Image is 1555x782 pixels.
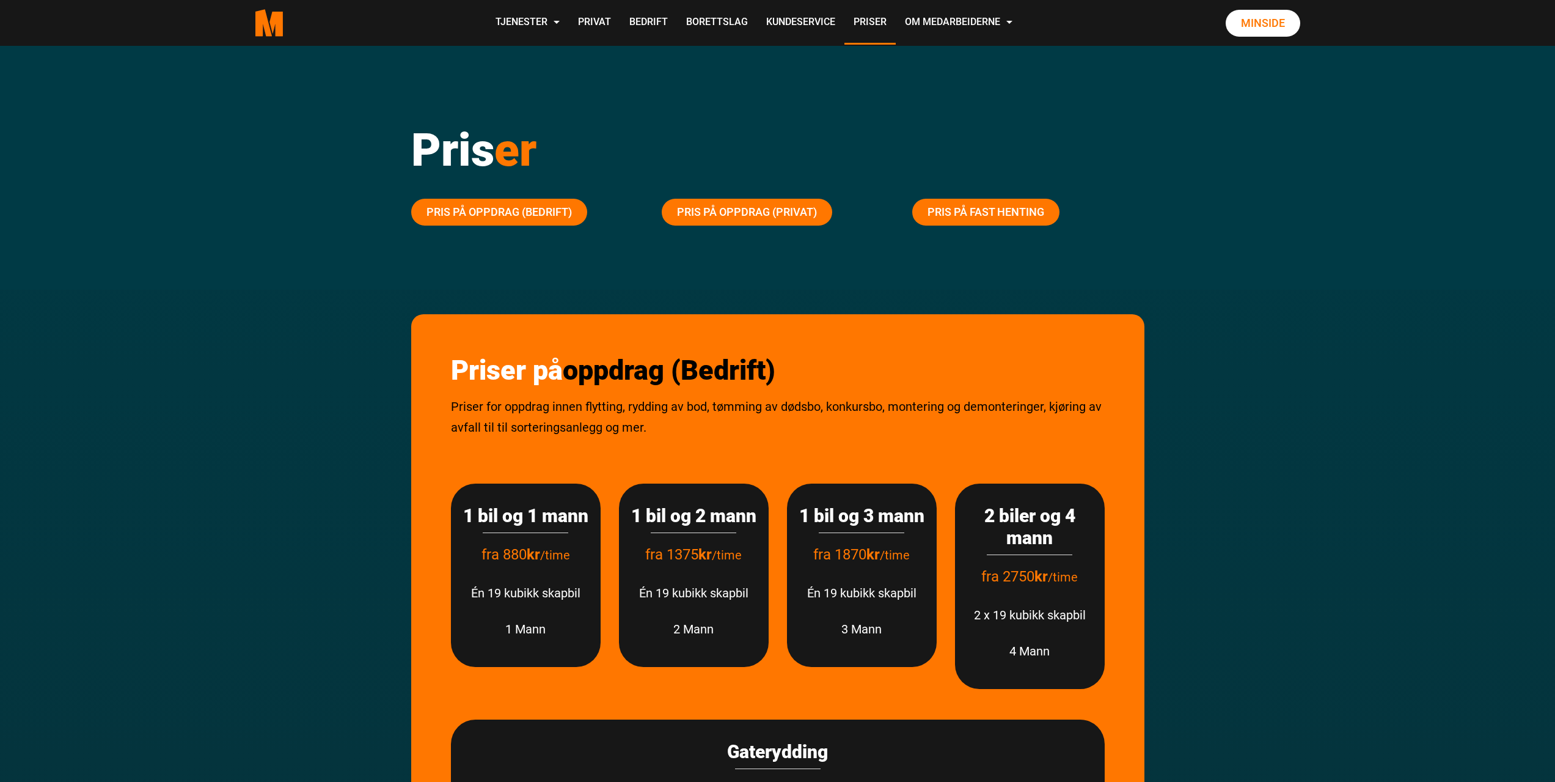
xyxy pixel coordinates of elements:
p: 2 x 19 kubikk skapbil [967,605,1092,625]
p: 2 Mann [631,619,756,640]
span: fra 2750 [981,568,1048,585]
a: Pris på fast henting [912,199,1059,226]
a: Kundeservice [757,1,844,45]
p: Én 19 kubikk skapbil [463,583,588,603]
h3: Gaterydding [463,741,1092,763]
a: Pris på oppdrag (Bedrift) [411,199,587,226]
h3: 1 bil og 1 mann [463,505,588,527]
a: Pris på oppdrag (Privat) [662,199,832,226]
a: Privat [569,1,620,45]
span: er [494,123,536,177]
p: Én 19 kubikk skapbil [799,583,924,603]
h3: 1 bil og 2 mann [631,505,756,527]
span: oppdrag (Bedrift) [563,354,775,386]
span: Priser for oppdrag innen flytting, rydding av bod, tømming av dødsbo, konkursbo, montering og dem... [451,399,1102,435]
h3: 2 biler og 4 mann [967,505,1092,549]
p: 3 Mann [799,619,924,640]
strong: kr [1034,568,1048,585]
h2: Priser på [451,354,1105,387]
span: fra 1870 [813,546,880,563]
a: Om Medarbeiderne [896,1,1022,45]
p: 1 Mann [463,619,588,640]
p: 4 Mann [967,641,1092,662]
h3: 1 bil og 3 mann [799,505,924,527]
span: /time [880,548,910,563]
span: /time [540,548,570,563]
strong: kr [527,546,540,563]
a: Tjenester [486,1,569,45]
a: Priser [844,1,896,45]
a: Minside [1226,10,1300,37]
span: fra 1375 [645,546,712,563]
p: Én 19 kubikk skapbil [631,583,756,603]
strong: kr [866,546,880,563]
h1: Pris [411,122,1144,177]
span: fra 880 [481,546,540,563]
span: /time [712,548,742,563]
a: Bedrift [620,1,677,45]
strong: kr [698,546,712,563]
a: Borettslag [677,1,757,45]
span: /time [1048,570,1078,585]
